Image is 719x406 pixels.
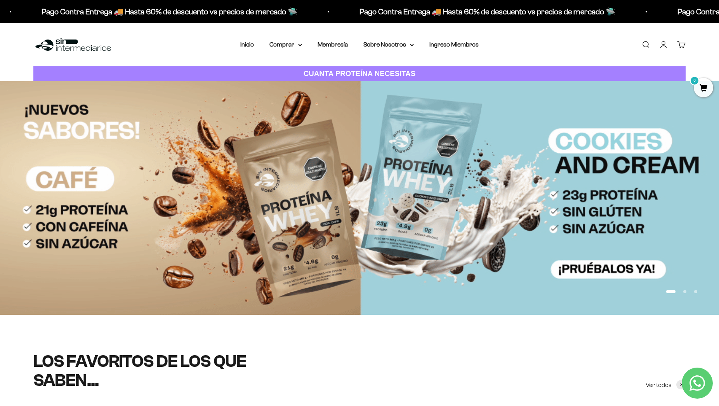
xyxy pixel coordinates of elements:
[690,76,699,85] mark: 0
[646,380,686,390] a: Ver todos
[356,5,612,18] p: Pago Contra Entrega 🚚 Hasta 60% de descuento vs precios de mercado 🛸
[240,41,254,48] a: Inicio
[646,380,672,390] span: Ver todos
[363,40,414,50] summary: Sobre Nosotros
[33,352,246,389] split-lines: LOS FAVORITOS DE LOS QUE SABEN...
[318,41,348,48] a: Membresía
[694,84,713,93] a: 0
[269,40,302,50] summary: Comprar
[33,66,686,81] a: CUANTA PROTEÍNA NECESITAS
[429,41,479,48] a: Ingreso Miembros
[38,5,294,18] p: Pago Contra Entrega 🚚 Hasta 60% de descuento vs precios de mercado 🛸
[304,69,416,78] strong: CUANTA PROTEÍNA NECESITAS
